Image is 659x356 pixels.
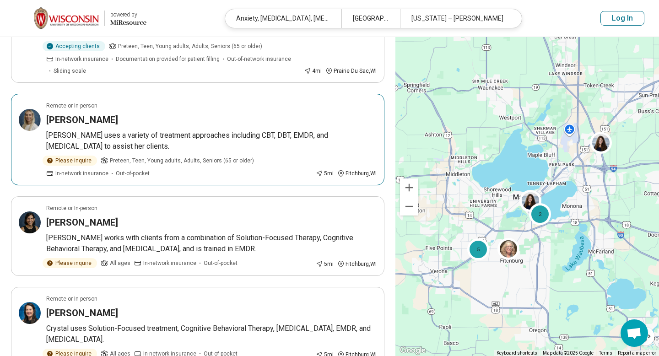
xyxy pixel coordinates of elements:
div: 4 mi [304,67,322,75]
img: University of Wisconsin-Madison [34,7,99,29]
p: Crystal uses Solution-Focused treatment, Cognitive Behavioral Therapy, [MEDICAL_DATA], EMDR, and ... [46,323,377,345]
div: [GEOGRAPHIC_DATA], [GEOGRAPHIC_DATA] [341,9,400,28]
div: Open chat [621,319,648,347]
button: Zoom in [400,178,418,197]
div: Anxiety, [MEDICAL_DATA], [MEDICAL_DATA] (OCD), Sleep Concerns [225,9,341,28]
div: Fitchburg , WI [337,169,377,178]
h3: [PERSON_NAME] [46,307,118,319]
button: Zoom out [400,197,418,216]
div: Please inquire [43,156,97,166]
span: Map data ©2025 Google [543,351,594,356]
p: Remote or In-person [46,102,97,110]
a: Terms (opens in new tab) [599,351,612,356]
span: Out-of-network insurance [227,55,291,63]
span: In-network insurance [143,259,196,267]
p: [PERSON_NAME] works with clients from a combination of Solution-Focused Therapy, Cognitive Behavi... [46,232,377,254]
div: 5 [467,238,489,260]
div: powered by [110,11,146,19]
span: In-network insurance [55,55,108,63]
div: Prairie Du Sac , WI [325,67,377,75]
span: Sliding scale [54,67,86,75]
p: [PERSON_NAME] uses a variety of treatment approaches including CBT, DBT, EMDR, and [MEDICAL_DATA]... [46,130,377,152]
h3: [PERSON_NAME] [46,113,118,126]
div: Fitchburg , WI [337,260,377,268]
p: Remote or In-person [46,295,97,303]
a: Report a map error [618,351,656,356]
span: Out-of-pocket [204,259,238,267]
span: Out-of-pocket [116,169,150,178]
span: Preteen, Teen, Young adults, Adults, Seniors (65 or older) [118,42,262,50]
span: Preteen, Teen, Young adults, Adults, Seniors (65 or older) [110,156,254,165]
div: 2 [529,203,551,225]
div: 5 mi [316,169,334,178]
button: Log In [600,11,644,26]
span: In-network insurance [55,169,108,178]
a: University of Wisconsin-Madisonpowered by [15,7,146,29]
span: Documentation provided for patient filling [116,55,220,63]
div: Accepting clients [43,41,105,51]
div: [US_STATE] – [PERSON_NAME] [400,9,516,28]
span: All ages [110,259,130,267]
p: Remote or In-person [46,204,97,212]
h3: [PERSON_NAME] [46,216,118,229]
div: 5 mi [316,260,334,268]
div: Please inquire [43,258,97,268]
